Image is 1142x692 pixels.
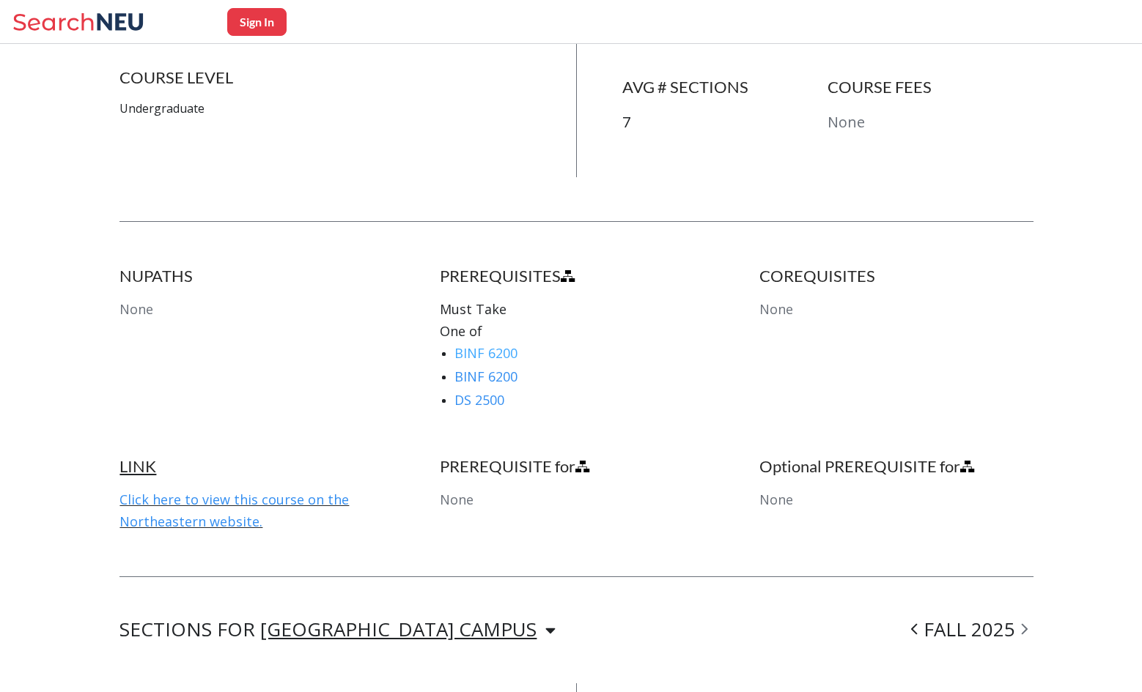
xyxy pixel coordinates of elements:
button: Sign In [227,8,287,36]
h4: PREREQUISITE for [440,456,714,477]
a: Click here to view this course on the Northeastern website. [119,491,349,530]
span: Must Take [440,300,506,318]
h4: Optional PREREQUISITE for [759,456,1034,477]
div: [GEOGRAPHIC_DATA] CAMPUS [260,621,537,637]
h4: COREQUISITES [759,266,1034,286]
a: BINF 6200 [454,368,517,385]
div: SECTIONS FOR [119,621,556,639]
h4: COURSE LEVEL [119,67,531,88]
span: One of [440,322,482,340]
span: None [119,300,153,318]
span: None [759,491,793,508]
span: None [759,300,793,318]
a: BINF 6200 [454,344,517,362]
a: DS 2500 [454,391,504,409]
h4: LINK [119,456,394,477]
p: None [828,112,1033,133]
p: Undergraduate [119,100,531,117]
h4: NUPATHS [119,266,394,286]
span: None [440,491,474,508]
div: FALL 2025 [905,621,1034,639]
p: 7 [622,112,828,133]
h4: AVG # SECTIONS [622,77,828,97]
h4: COURSE FEES [828,77,1033,97]
h4: PREREQUISITES [440,266,714,286]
